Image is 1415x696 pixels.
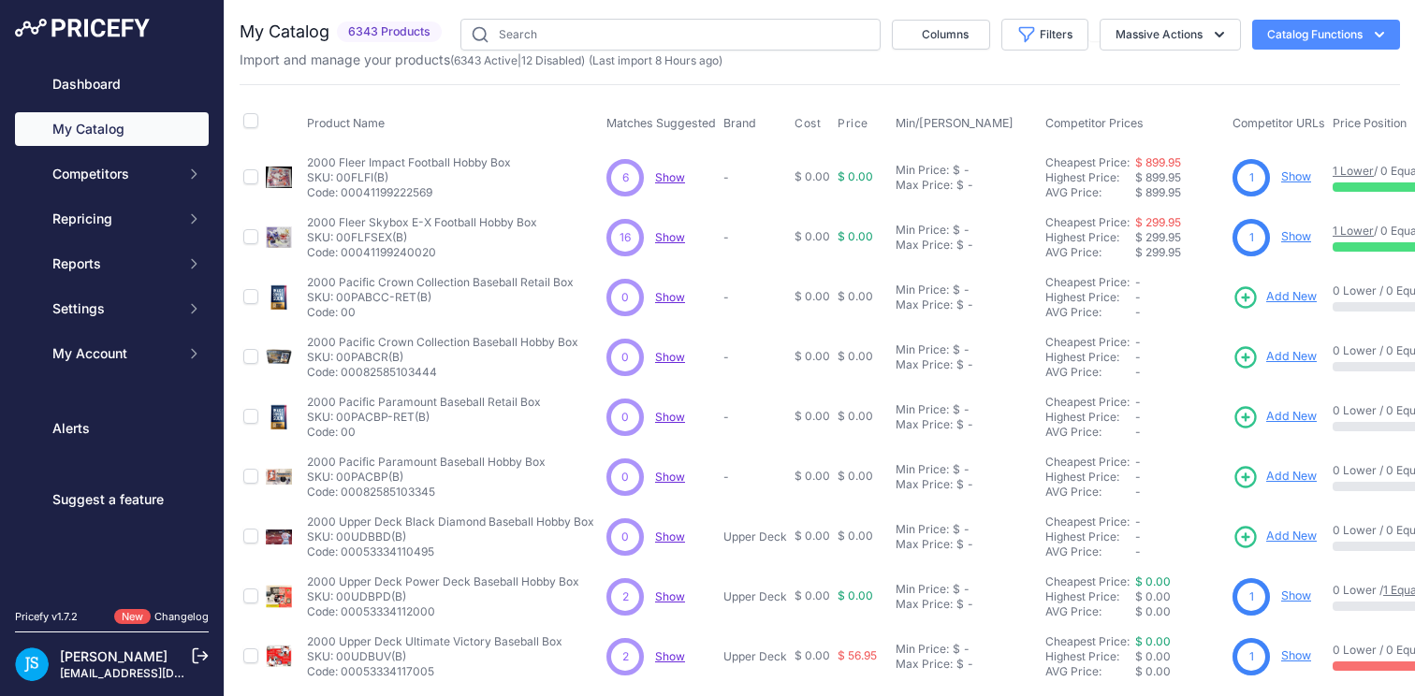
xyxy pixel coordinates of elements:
[307,245,537,260] p: Code: 00041199240020
[307,634,562,649] p: 2000 Upper Deck Ultimate Victory Baseball Box
[1045,574,1130,588] a: Cheapest Price:
[621,289,629,306] span: 0
[15,609,78,625] div: Pricefy v1.7.2
[896,582,949,597] div: Min Price:
[240,51,722,69] p: Import and manage your products
[1045,350,1135,365] div: Highest Price:
[1281,588,1311,602] a: Show
[1045,290,1135,305] div: Highest Price:
[838,116,872,131] button: Price
[795,648,830,662] span: $ 0.00
[1252,20,1400,50] button: Catalog Functions
[1135,425,1141,439] span: -
[1233,524,1317,550] a: Add New
[15,483,209,516] a: Suggest a feature
[838,116,868,131] span: Price
[1045,305,1135,320] div: AVG Price:
[60,648,168,664] a: [PERSON_NAME]
[655,290,685,304] span: Show
[1135,410,1141,424] span: -
[1100,19,1241,51] button: Massive Actions
[1001,19,1088,51] button: Filters
[896,657,953,672] div: Max Price:
[838,229,873,243] span: $ 0.00
[795,116,824,131] button: Cost
[1266,528,1317,545] span: Add New
[953,462,960,477] div: $
[1281,229,1311,243] a: Show
[956,657,964,672] div: $
[953,283,960,297] div: $
[15,292,209,326] button: Settings
[1135,155,1181,169] a: $ 899.95
[1045,634,1130,648] a: Cheapest Price:
[521,53,581,67] a: 12 Disabled
[1135,589,1171,603] span: $ 0.00
[1045,515,1130,529] a: Cheapest Price:
[1045,485,1135,500] div: AVG Price:
[52,254,175,273] span: Reports
[795,529,830,543] span: $ 0.00
[956,297,964,312] div: $
[896,283,949,297] div: Min Price:
[1135,604,1225,619] div: $ 0.00
[1266,288,1317,306] span: Add New
[960,462,970,477] div: -
[723,290,787,305] p: -
[1045,116,1144,130] span: Competitor Prices
[956,537,964,552] div: $
[838,169,873,183] span: $ 0.00
[1249,229,1254,246] span: 1
[960,582,970,597] div: -
[960,283,970,297] div: -
[896,642,949,657] div: Min Price:
[1249,648,1254,665] span: 1
[838,529,873,543] span: $ 0.00
[1045,275,1130,289] a: Cheapest Price:
[1233,284,1317,311] a: Add New
[307,649,562,664] p: SKU: 00UDBUV(B)
[655,529,685,544] a: Show
[1045,170,1135,185] div: Highest Price:
[621,349,629,366] span: 0
[1045,185,1135,200] div: AVG Price:
[1135,529,1141,544] span: -
[114,609,151,625] span: New
[307,529,594,544] p: SKU: 00UDBBD(B)
[1333,164,1374,178] a: 1 Lower
[896,342,949,357] div: Min Price:
[307,365,578,380] p: Code: 00082585103444
[795,409,830,423] span: $ 0.00
[15,112,209,146] a: My Catalog
[1333,116,1407,130] span: Price Position
[956,357,964,372] div: $
[1249,588,1254,605] span: 1
[956,178,964,193] div: $
[1135,455,1141,469] span: -
[964,357,973,372] div: -
[450,53,585,67] span: ( | )
[1135,350,1141,364] span: -
[1135,245,1225,260] div: $ 299.95
[896,522,949,537] div: Min Price:
[1045,215,1130,229] a: Cheapest Price:
[1045,544,1135,559] div: AVG Price:
[1266,468,1317,486] span: Add New
[964,178,973,193] div: -
[1135,305,1141,319] span: -
[307,544,594,559] p: Code: 00053334110495
[454,53,518,67] a: 6343 Active
[964,657,973,672] div: -
[896,462,949,477] div: Min Price:
[307,395,541,410] p: 2000 Pacific Paramount Baseball Retail Box
[795,349,830,363] span: $ 0.00
[896,163,949,178] div: Min Price:
[1333,224,1374,238] a: 1 Lower
[960,163,970,178] div: -
[1135,395,1141,409] span: -
[52,299,175,318] span: Settings
[960,402,970,417] div: -
[838,289,873,303] span: $ 0.00
[622,588,629,605] span: 2
[655,170,685,184] a: Show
